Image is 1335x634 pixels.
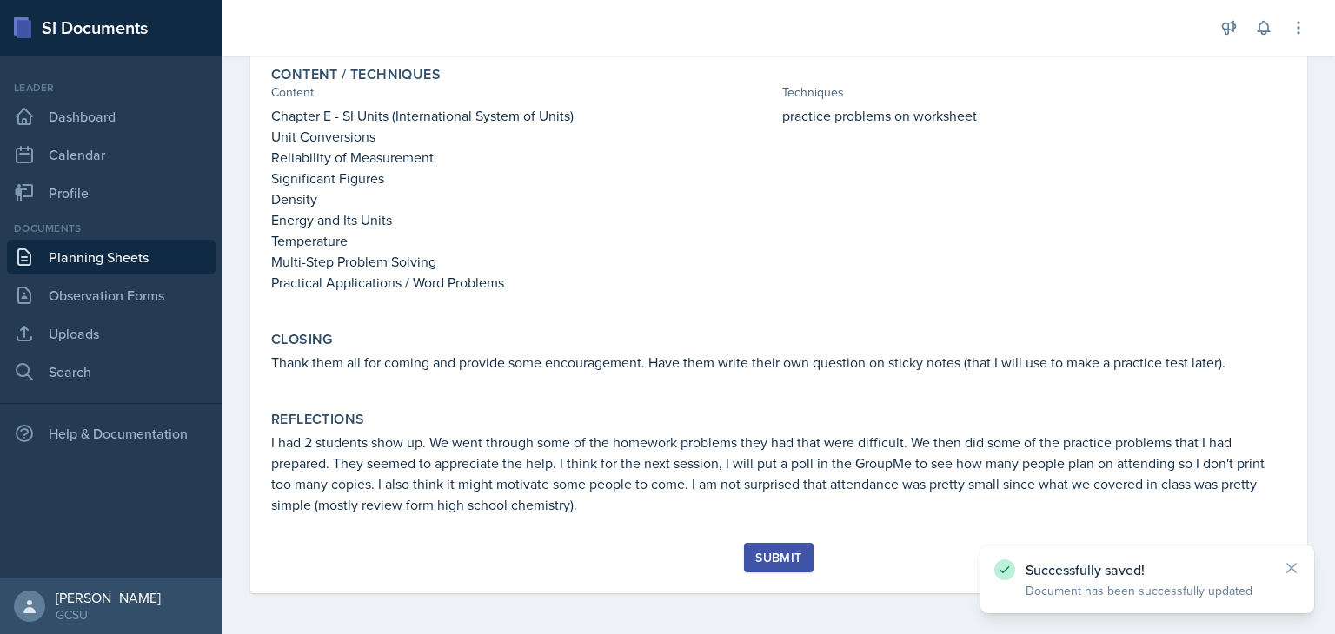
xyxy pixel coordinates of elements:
[271,251,775,272] p: Multi-Step Problem Solving
[782,83,1286,102] div: Techniques
[271,83,775,102] div: Content
[1026,561,1269,578] p: Successfully saved!
[7,316,216,351] a: Uploads
[271,168,775,188] p: Significant Figures
[56,606,161,624] div: GCSU
[1026,582,1269,599] p: Document has been successfully updated
[271,105,775,126] p: Chapter E - SI Units (International System of Units)
[56,589,161,606] div: [PERSON_NAME]
[782,105,1286,126] p: practice problems on worksheet
[7,221,216,236] div: Documents
[271,432,1286,515] p: I had 2 students show up. We went through some of the homework problems they had that were diffic...
[271,352,1286,373] p: Thank them all for coming and provide some encouragement. Have them write their own question on s...
[744,543,813,572] button: Submit
[7,80,216,96] div: Leader
[271,126,775,147] p: Unit Conversions
[7,137,216,172] a: Calendar
[271,411,364,428] label: Reflections
[755,551,801,565] div: Submit
[7,416,216,451] div: Help & Documentation
[271,209,775,230] p: Energy and Its Units
[7,99,216,134] a: Dashboard
[271,272,775,293] p: Practical Applications / Word Problems
[271,230,775,251] p: Temperature
[7,240,216,274] a: Planning Sheets
[271,147,775,168] p: Reliability of Measurement
[7,278,216,313] a: Observation Forms
[7,354,216,389] a: Search
[271,331,333,348] label: Closing
[271,66,441,83] label: Content / Techniques
[271,188,775,209] p: Density
[7,175,216,210] a: Profile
